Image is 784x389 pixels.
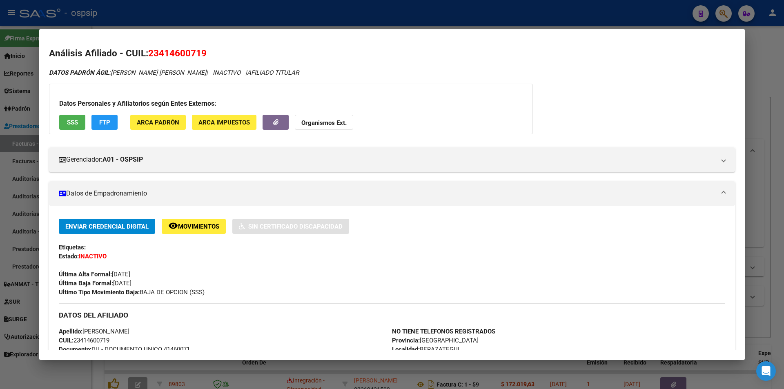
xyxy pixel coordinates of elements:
strong: Organismos Ext. [301,119,347,127]
span: AFILIADO TITULAR [247,69,299,76]
span: DU - DOCUMENTO UNICO 41460071 [59,346,190,353]
mat-expansion-panel-header: Gerenciador:A01 - OSPSIP [49,147,735,172]
span: SSS [67,119,78,126]
button: Sin Certificado Discapacidad [232,219,349,234]
strong: NO TIENE TELEFONOS REGISTRADOS [392,328,495,335]
mat-panel-title: Gerenciador: [59,155,715,164]
strong: INACTIVO [79,253,107,260]
span: [PERSON_NAME] [59,328,129,335]
i: | INACTIVO | [49,69,299,76]
span: [DATE] [59,271,130,278]
button: Organismos Ext. [295,115,353,130]
span: FTP [99,119,110,126]
strong: Etiquetas: [59,244,86,251]
h3: DATOS DEL AFILIADO [59,311,725,320]
strong: Documento: [59,346,91,353]
span: 23414600719 [59,337,109,344]
strong: Provincia: [392,337,420,344]
span: [DATE] [59,280,131,287]
span: Movimientos [178,223,219,230]
mat-expansion-panel-header: Datos de Empadronamiento [49,181,735,206]
mat-icon: remove_red_eye [168,221,178,231]
strong: CUIL: [59,337,73,344]
span: [PERSON_NAME] [PERSON_NAME] [49,69,206,76]
span: ARCA Impuestos [198,119,250,126]
span: ARCA Padrón [137,119,179,126]
strong: Última Alta Formal: [59,271,112,278]
strong: A01 - OSPSIP [102,155,143,164]
button: Enviar Credencial Digital [59,219,155,234]
button: ARCA Impuestos [192,115,256,130]
mat-panel-title: Datos de Empadronamiento [59,189,715,198]
button: SSS [59,115,85,130]
h2: Análisis Afiliado - CUIL: [49,47,735,60]
strong: Ultimo Tipo Movimiento Baja: [59,289,140,296]
span: Enviar Credencial Digital [65,223,149,230]
span: 23414600719 [148,48,207,58]
button: Movimientos [162,219,226,234]
strong: Localidad: [392,346,420,353]
strong: Apellido: [59,328,82,335]
strong: DATOS PADRÓN ÁGIL: [49,69,111,76]
button: ARCA Padrón [130,115,186,130]
span: [GEOGRAPHIC_DATA] [392,337,479,344]
strong: Estado: [59,253,79,260]
span: Sin Certificado Discapacidad [248,223,343,230]
h3: Datos Personales y Afiliatorios según Entes Externos: [59,99,523,109]
span: BAJA DE OPCION (SSS) [59,289,205,296]
div: Open Intercom Messenger [756,361,776,381]
span: BERAZATEGUI [392,346,459,353]
button: FTP [91,115,118,130]
strong: Última Baja Formal: [59,280,113,287]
